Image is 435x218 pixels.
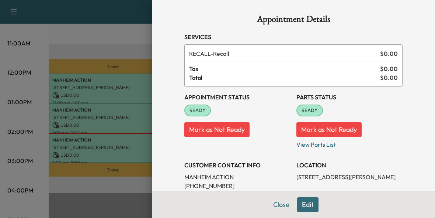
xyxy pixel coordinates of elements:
[296,173,403,181] p: [STREET_ADDRESS][PERSON_NAME]
[184,190,290,208] p: [EMAIL_ADDRESS][PERSON_NAME][DOMAIN_NAME]
[184,161,290,170] h3: CUSTOMER CONTACT INFO
[189,73,380,82] span: Total
[296,137,403,149] p: View Parts List
[380,49,398,58] span: $ 0.00
[296,161,403,170] h3: LOCATION
[184,93,290,102] h3: Appointment Status
[296,122,362,137] button: Mark as Not Ready
[296,93,403,102] h3: Parts Status
[380,73,398,82] span: $ 0.00
[268,197,294,212] button: Close
[184,33,403,41] h3: Services
[185,107,210,114] span: READY
[189,64,380,73] span: Tax
[380,64,398,73] span: $ 0.00
[184,181,290,190] p: [PHONE_NUMBER]
[184,15,403,27] h1: Appointment Details
[297,197,319,212] button: Edit
[184,173,290,181] p: MANHEIM ACTION
[297,107,322,114] span: READY
[184,122,250,137] button: Mark as Not Ready
[189,49,377,58] span: Recall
